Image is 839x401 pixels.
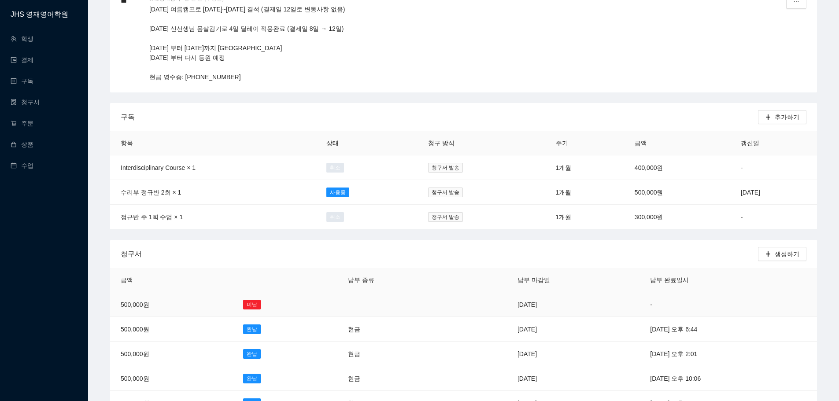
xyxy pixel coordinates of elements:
[624,205,730,229] td: 300,000원
[545,180,624,205] td: 1개월
[639,366,817,391] td: [DATE] 오후 10:06
[110,268,233,292] th: 금액
[149,4,749,82] p: [DATE] 여름캠프로 [DATE]~[DATE] 결석 (결제일 12일로 변동사항 없음) [DATE] 신선생님 몸살감기로 4일 딜레이 적용완료 (결제일 8일 → 12일) [DA...
[326,188,349,197] span: 사용중
[11,162,33,169] a: calendar수업
[121,104,758,129] div: 구독
[11,120,33,127] a: shopping-cart주문
[624,131,730,155] th: 금액
[337,317,455,342] td: 현금
[775,249,799,259] span: 생성하기
[624,155,730,180] td: 400,000원
[730,155,817,180] td: -
[11,77,33,85] a: profile구독
[730,131,817,155] th: 갱신일
[418,131,545,155] th: 청구 방식
[507,317,639,342] td: [DATE]
[639,292,817,317] td: -
[775,112,799,122] span: 추가하기
[110,366,233,391] td: 500,000원
[337,342,455,366] td: 현금
[110,342,233,366] td: 500,000원
[428,163,463,173] span: 청구서 발송
[545,205,624,229] td: 1개월
[730,205,817,229] td: -
[110,180,316,205] td: 수리부 정규반 2회 × 1
[765,251,771,258] span: plus
[243,324,261,334] span: 완납
[639,317,817,342] td: [DATE] 오후 6:44
[507,268,639,292] th: 납부 마감일
[765,114,771,121] span: plus
[639,342,817,366] td: [DATE] 오후 2:01
[110,292,233,317] td: 500,000원
[545,155,624,180] td: 1개월
[110,131,316,155] th: 항목
[758,247,806,261] button: plus생성하기
[507,292,639,317] td: [DATE]
[545,131,624,155] th: 주기
[624,180,730,205] td: 500,000원
[110,317,233,342] td: 500,000원
[337,268,455,292] th: 납부 종류
[730,180,817,205] td: [DATE]
[507,366,639,391] td: [DATE]
[428,188,463,197] span: 청구서 발송
[326,212,344,222] span: 취소
[428,212,463,222] span: 청구서 발송
[243,300,261,309] span: 미납
[507,342,639,366] td: [DATE]
[11,99,40,106] a: file-done청구서
[316,131,418,155] th: 상태
[639,268,817,292] th: 납부 완료일시
[326,163,344,173] span: 취소
[11,141,33,148] a: shopping상품
[11,56,33,63] a: wallet결제
[337,366,455,391] td: 현금
[110,155,316,180] td: Interdisciplinary Course × 1
[758,110,806,124] button: plus추가하기
[121,241,758,266] div: 청구서
[110,205,316,229] td: 정규반 주 1회 수업 × 1
[11,35,33,42] a: team학생
[243,374,261,383] span: 완납
[243,349,261,359] span: 완납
